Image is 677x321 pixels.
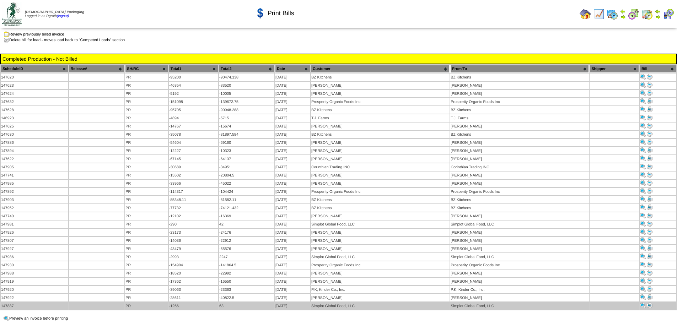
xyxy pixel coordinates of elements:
img: Print [640,303,646,308]
img: Print [647,294,652,300]
td: -83520 [219,82,274,89]
td: BZ Kitchens [450,106,589,114]
td: PR [125,302,168,310]
td: Completed Production - Not Billed [2,56,675,62]
span: [DEMOGRAPHIC_DATA] Packaging [25,10,84,14]
img: Print [647,196,652,202]
td: PR [125,188,168,195]
img: arrowleft.gif [655,9,661,14]
td: PR [125,131,168,138]
td: [PERSON_NAME] [311,212,450,220]
td: -14036 [169,237,218,244]
img: Print [640,188,646,194]
td: 147892 [1,188,68,195]
td: [DATE] [275,237,310,244]
img: Print [647,172,652,178]
td: [PERSON_NAME] [450,212,589,220]
td: -55576 [219,245,274,252]
td: 147625 [1,123,68,130]
td: -28611 [169,294,218,301]
td: PR [125,180,168,187]
td: [PERSON_NAME] [311,278,450,285]
td: -10005 [219,90,274,97]
td: 147919 [1,278,68,285]
td: [DATE] [275,139,310,146]
td: [PERSON_NAME] [311,237,450,244]
td: -154904 [169,261,218,269]
td: 147930 [1,261,68,269]
td: BZ Kitchens [450,204,589,212]
img: Print [647,147,652,153]
img: Print [647,156,652,161]
img: calendarblend.gif [628,9,639,20]
td: -141864.5 [219,261,274,269]
td: [DATE] [275,270,310,277]
td: PR [125,204,168,212]
td: -90474.138 [219,74,274,81]
td: [DATE] [275,163,310,171]
td: Corinthian Trading INC [450,163,589,171]
img: Print [647,205,652,210]
td: [DATE] [275,302,310,310]
td: P.K, Kinder Co., Inc. [450,286,589,293]
td: PR [125,261,168,269]
th: From/To [450,65,589,73]
td: -64137 [219,155,274,163]
td: PR [125,294,168,301]
td: -43479 [169,245,218,252]
td: [PERSON_NAME] [450,82,589,89]
img: Print [640,245,646,251]
td: -1266 [169,302,218,310]
td: [PERSON_NAME] [450,278,589,285]
img: Print [647,213,652,218]
td: PR [125,90,168,97]
img: Print [647,131,652,137]
td: 147922 [1,294,68,301]
img: Print [647,180,652,186]
img: Print [647,82,652,88]
td: PR [125,82,168,89]
td: -67145 [169,155,218,163]
td: -23173 [169,229,218,236]
img: Print [647,237,652,243]
td: 147624 [1,90,68,97]
td: PR [125,237,168,244]
img: Print [647,262,652,267]
td: -20804.5 [219,172,274,179]
td: [PERSON_NAME] [450,270,589,277]
td: -22992 [219,270,274,277]
td: [DATE] [275,123,310,130]
img: Print [647,74,652,80]
a: (logout) [57,14,69,18]
td: -40822.5 [219,294,274,301]
td: PR [125,229,168,236]
th: Customer [311,65,450,73]
td: -104424 [219,188,274,195]
td: PR [125,286,168,293]
td: -34951 [219,163,274,171]
td: Corinthian Trading INC [311,163,450,171]
img: Print [640,196,646,202]
td: [PERSON_NAME] [311,172,450,179]
td: -31897.584 [219,131,274,138]
td: 147630 [1,131,68,138]
img: Print [647,98,652,104]
td: 42 [219,221,274,228]
img: Print [647,123,652,129]
td: [DATE] [275,196,310,203]
img: Print [640,107,646,112]
td: [DATE] [275,180,310,187]
td: -139672.75 [219,98,274,105]
td: PR [125,106,168,114]
td: [PERSON_NAME] [450,155,589,163]
img: Print [647,221,652,227]
td: -151098 [169,98,218,105]
td: Prosperity Organic Foods Inc [311,188,450,195]
td: -23363 [219,286,274,293]
img: Print [647,164,652,169]
td: -15502 [169,172,218,179]
img: Print [640,221,646,227]
td: -95200 [169,74,218,81]
td: BZ Kitchens [450,74,589,81]
td: [PERSON_NAME] [450,172,589,179]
